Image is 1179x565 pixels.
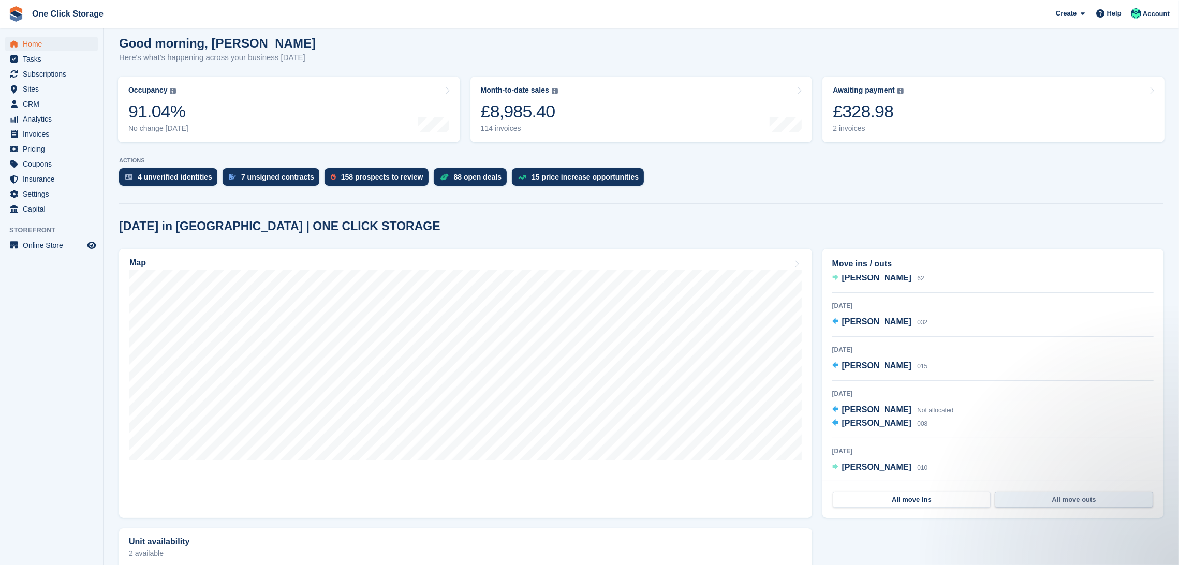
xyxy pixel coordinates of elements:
div: [DATE] [832,301,1154,310]
a: [PERSON_NAME] 010 [832,461,928,474]
span: [PERSON_NAME] [842,405,911,414]
span: Tasks [23,52,85,66]
a: Month-to-date sales £8,985.40 114 invoices [470,77,813,142]
div: [DATE] [832,345,1154,354]
a: menu [5,157,98,171]
div: [DATE] [832,389,1154,398]
a: menu [5,52,98,66]
div: Month-to-date sales [481,86,549,95]
span: Coupons [23,157,85,171]
span: [PERSON_NAME] [842,273,911,282]
span: 015 [917,363,927,370]
span: [PERSON_NAME] [842,419,911,427]
a: menu [5,142,98,156]
a: [PERSON_NAME] 008 [832,417,928,430]
span: Invoices [23,127,85,141]
span: [PERSON_NAME] [842,463,911,471]
p: ACTIONS [119,157,1163,164]
span: Capital [23,202,85,216]
span: Sites [23,82,85,96]
div: 114 invoices [481,124,558,133]
div: [DATE] [832,447,1154,456]
a: menu [5,187,98,201]
img: icon-info-grey-7440780725fd019a000dd9b08b2336e03edf1995a4989e88bcd33f0948082b44.svg [552,88,558,94]
h2: [DATE] in [GEOGRAPHIC_DATA] | ONE CLICK STORAGE [119,219,440,233]
span: 008 [917,420,927,427]
a: menu [5,37,98,51]
a: Awaiting payment £328.98 2 invoices [822,77,1165,142]
img: contract_signature_icon-13c848040528278c33f63329250d36e43548de30e8caae1d1a13099fd9432cc5.svg [229,174,236,180]
span: Pricing [23,142,85,156]
div: 15 price increase opportunities [532,173,639,181]
a: menu [5,82,98,96]
h2: Unit availability [129,537,189,546]
span: Not allocated [917,407,953,414]
div: 88 open deals [454,173,502,181]
a: Preview store [85,239,98,251]
h2: Map [129,258,146,267]
div: 91.04% [128,101,188,122]
a: All move outs [995,492,1153,508]
a: Map [119,249,812,518]
a: 4 unverified identities [119,168,223,191]
a: All move ins [833,492,991,508]
div: £8,985.40 [481,101,558,122]
img: icon-info-grey-7440780725fd019a000dd9b08b2336e03edf1995a4989e88bcd33f0948082b44.svg [897,88,904,94]
span: Account [1143,9,1170,19]
img: deal-1b604bf984904fb50ccaf53a9ad4b4a5d6e5aea283cecdc64d6e3604feb123c2.svg [440,173,449,181]
span: Subscriptions [23,67,85,81]
span: Online Store [23,238,85,252]
img: prospect-51fa495bee0391a8d652442698ab0144808aea92771e9ea1ae160a38d050c398.svg [331,174,336,180]
span: [PERSON_NAME] [842,361,911,370]
img: icon-info-grey-7440780725fd019a000dd9b08b2336e03edf1995a4989e88bcd33f0948082b44.svg [170,88,176,94]
span: Settings [23,187,85,201]
a: menu [5,127,98,141]
div: £328.98 [833,101,904,122]
img: price_increase_opportunities-93ffe204e8149a01c8c9dc8f82e8f89637d9d84a8eef4429ea346261dce0b2c0.svg [518,175,526,180]
a: 15 price increase opportunities [512,168,649,191]
div: 2 invoices [833,124,904,133]
span: 62 [917,275,924,282]
div: Occupancy [128,86,167,95]
a: 158 prospects to review [325,168,434,191]
span: [PERSON_NAME] [842,317,911,326]
span: 010 [917,464,927,471]
h2: Move ins / outs [832,258,1154,270]
a: menu [5,238,98,252]
a: menu [5,97,98,111]
img: Katy Forster [1131,8,1141,19]
div: 7 unsigned contracts [241,173,314,181]
span: 032 [917,319,927,326]
div: 158 prospects to review [341,173,423,181]
div: Awaiting payment [833,86,895,95]
a: [PERSON_NAME] 032 [832,316,928,329]
a: menu [5,202,98,216]
span: Storefront [9,225,103,235]
p: 2 available [129,549,802,557]
img: stora-icon-8386f47178a22dfd0bd8f6a31ec36ba5ce8667c1dd55bd0f319d3a0aa187defe.svg [8,6,24,22]
a: [PERSON_NAME] 62 [832,272,924,285]
span: Insurance [23,172,85,186]
a: menu [5,172,98,186]
a: 7 unsigned contracts [223,168,325,191]
a: One Click Storage [28,5,108,22]
div: 4 unverified identities [138,173,212,181]
a: [PERSON_NAME] Not allocated [832,404,954,417]
a: menu [5,112,98,126]
div: No change [DATE] [128,124,188,133]
a: 88 open deals [434,168,512,191]
img: verify_identity-adf6edd0f0f0b5bbfe63781bf79b02c33cf7c696d77639b501bdc392416b5a36.svg [125,174,132,180]
span: Home [23,37,85,51]
h1: Good morning, [PERSON_NAME] [119,36,316,50]
a: Occupancy 91.04% No change [DATE] [118,77,460,142]
span: Help [1107,8,1122,19]
a: [PERSON_NAME] 015 [832,360,928,373]
span: Analytics [23,112,85,126]
p: Here's what's happening across your business [DATE] [119,52,316,64]
span: Create [1056,8,1077,19]
a: menu [5,67,98,81]
span: CRM [23,97,85,111]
